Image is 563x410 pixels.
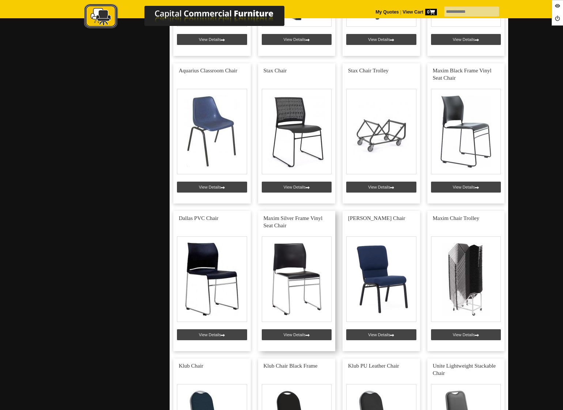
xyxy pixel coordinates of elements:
a: Capital Commercial Furniture Logo [64,4,320,33]
span: 0 [425,9,437,15]
a: View Cart0 [401,10,437,15]
img: Capital Commercial Furniture Logo [64,4,320,30]
a: My Quotes [375,10,399,15]
strong: View Cart [403,10,437,15]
